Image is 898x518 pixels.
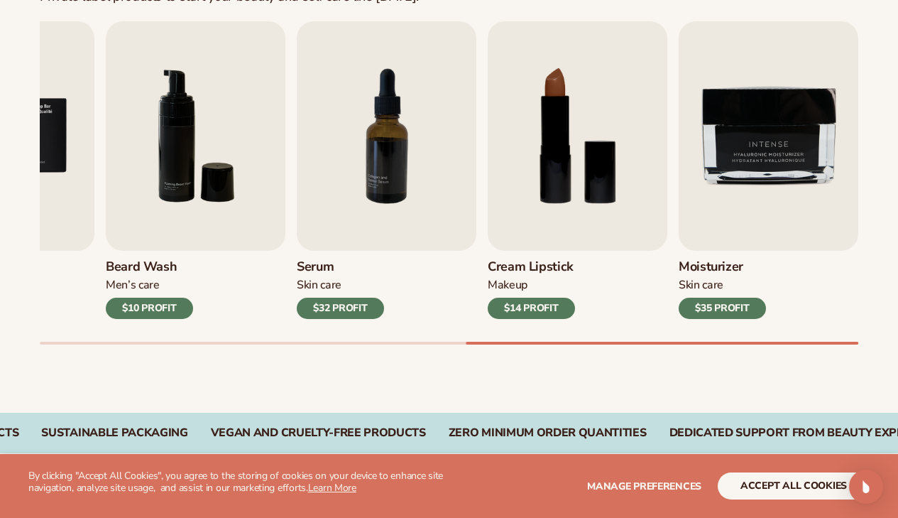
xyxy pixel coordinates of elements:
[587,480,701,493] span: Manage preferences
[849,470,883,504] div: Open Intercom Messenger
[488,278,575,293] div: Makeup
[587,473,701,500] button: Manage preferences
[718,473,870,500] button: accept all cookies
[679,298,766,319] div: $35 PROFIT
[449,426,647,440] div: ZERO MINIMUM ORDER QUANTITIES
[106,278,193,293] div: Men’s Care
[297,259,384,275] h3: Serum
[106,259,193,275] h3: Beard Wash
[41,426,187,440] div: SUSTAINABLE PACKAGING
[679,21,858,319] a: 9 / 9
[106,21,285,319] a: 6 / 9
[297,21,476,319] a: 7 / 9
[488,21,667,319] a: 8 / 9
[308,481,356,495] a: Learn More
[106,298,193,319] div: $10 PROFIT
[679,278,766,293] div: Skin Care
[28,470,449,495] p: By clicking "Accept All Cookies", you agree to the storing of cookies on your device to enhance s...
[211,426,426,440] div: VEGAN AND CRUELTY-FREE PRODUCTS
[679,259,766,275] h3: Moisturizer
[488,259,575,275] h3: Cream Lipstick
[297,278,384,293] div: Skin Care
[297,298,384,319] div: $32 PROFIT
[488,298,575,319] div: $14 PROFIT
